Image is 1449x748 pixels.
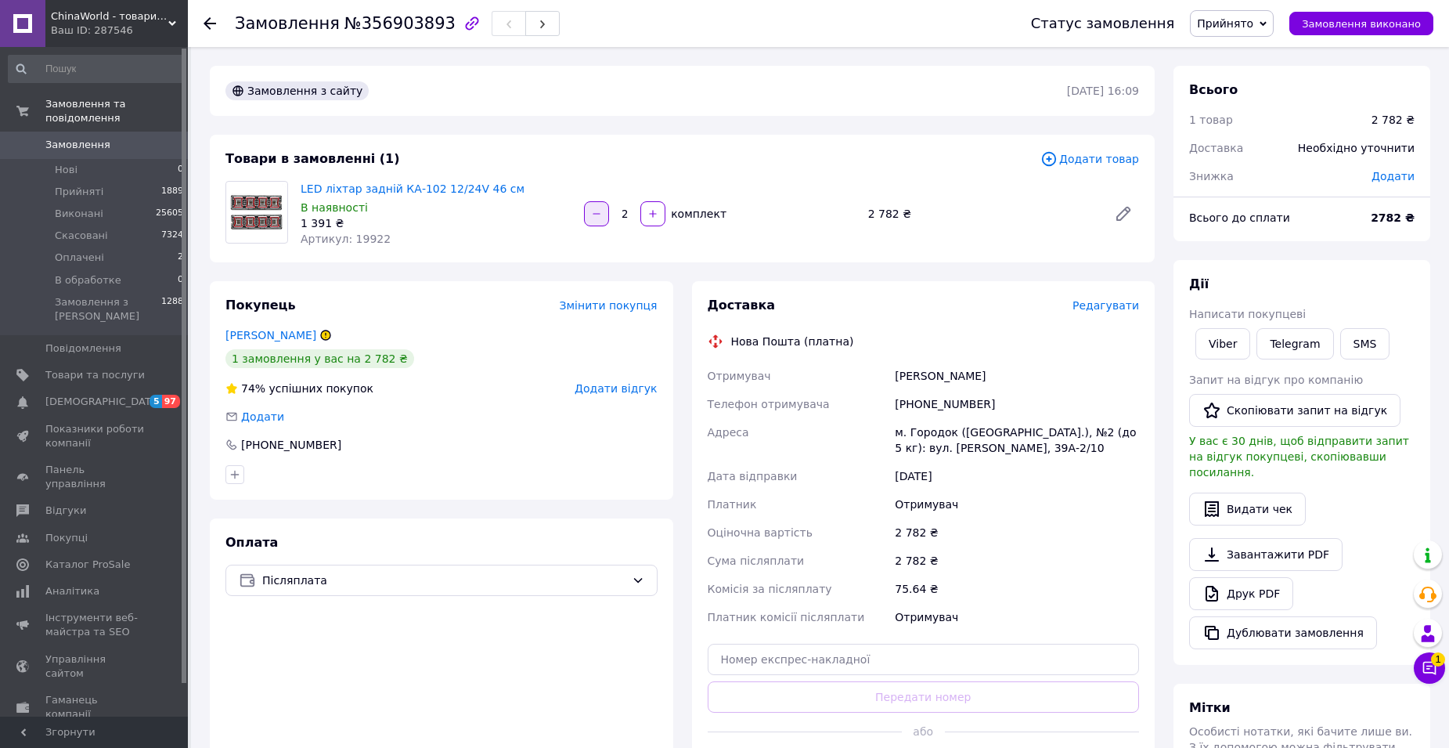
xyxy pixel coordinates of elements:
div: 2 782 ₴ [892,547,1142,575]
a: [PERSON_NAME] [225,329,316,341]
span: 1288 [161,295,183,323]
span: Гаманець компанії [45,693,145,721]
span: Товари в замовленні (1) [225,151,400,166]
span: Повідомлення [45,341,121,356]
div: м. Городок ([GEOGRAPHIC_DATA].), №2 (до 5 кг): вул. [PERSON_NAME], 39А-2/10 [892,418,1142,462]
span: 1 товар [1189,114,1233,126]
span: Дії [1189,276,1209,291]
div: [PERSON_NAME] [892,362,1142,390]
span: Скасовані [55,229,108,243]
b: 2782 ₴ [1371,211,1415,224]
span: 5 [150,395,162,408]
a: Редагувати [1108,198,1139,229]
span: Телефон отримувача [708,398,830,410]
span: Замовлення [235,14,340,33]
span: Отримувач [708,370,771,382]
div: Повернутися назад [204,16,216,31]
span: Каталог ProSale [45,558,130,572]
span: Платник комісії післяплати [708,611,865,623]
button: Дублювати замовлення [1189,616,1377,649]
button: Замовлення виконано [1289,12,1433,35]
span: ChinaWorld - товари високої якості! [51,9,168,23]
div: Статус замовлення [1031,16,1175,31]
div: [PHONE_NUMBER] [240,437,343,453]
div: 1 замовлення у вас на 2 782 ₴ [225,349,414,368]
span: №356903893 [344,14,456,33]
a: Друк PDF [1189,577,1293,610]
span: Оплачені [55,251,104,265]
span: Замовлення та повідомлення [45,97,188,125]
span: В обработке [55,273,121,287]
span: Виконані [55,207,103,221]
span: Платник [708,498,757,511]
div: [PHONE_NUMBER] [892,390,1142,418]
span: Покупець [225,298,296,313]
span: Покупці [45,531,88,545]
div: 1 391 ₴ [301,215,571,231]
span: Мітки [1189,700,1231,715]
div: Замовлення з сайту [225,81,369,100]
span: Написати покупцеві [1189,308,1306,320]
div: 2 782 ₴ [1372,112,1415,128]
span: Знижка [1189,170,1234,182]
span: Прийняті [55,185,103,199]
div: Ваш ID: 287546 [51,23,188,38]
div: 75.64 ₴ [892,575,1142,603]
div: [DATE] [892,462,1142,490]
span: Показники роботи компанії [45,422,145,450]
span: В наявності [301,201,368,214]
div: 2 782 ₴ [892,519,1142,547]
input: Пошук [8,55,185,83]
div: 2 782 ₴ [862,203,1101,225]
span: Управління сайтом [45,652,145,681]
span: 74% [241,382,265,395]
span: Додати [241,410,284,423]
time: [DATE] 16:09 [1067,85,1139,97]
span: 25605 [156,207,183,221]
span: Панель управління [45,463,145,491]
span: Нові [55,163,77,177]
button: SMS [1340,328,1390,360]
span: Додати відгук [575,382,657,395]
span: Відгуки [45,504,86,518]
div: Нова Пошта (платна) [727,334,858,349]
span: або [902,724,945,739]
span: Товари та послуги [45,368,145,382]
span: Аналітика [45,584,99,598]
span: Доставка [708,298,776,313]
span: Дата відправки [708,470,798,482]
span: Замовлення з [PERSON_NAME] [55,295,161,323]
a: Telegram [1256,328,1333,360]
span: [DEMOGRAPHIC_DATA] [45,395,161,409]
button: Чат з покупцем1 [1414,652,1445,684]
span: Сума післяплати [708,555,805,567]
span: 1 [1431,652,1445,667]
span: Додати [1372,170,1415,182]
span: У вас є 30 днів, щоб відправити запит на відгук покупцеві, скопіювавши посилання. [1189,435,1409,479]
input: Номер експрес-накладної [708,644,1140,675]
a: Viber [1195,328,1250,360]
span: Післяплата [262,572,625,589]
span: Всього до сплати [1189,211,1290,224]
span: Замовлення [45,138,110,152]
button: Скопіювати запит на відгук [1189,394,1400,427]
span: Всього [1189,82,1238,97]
span: 2 [178,251,183,265]
img: LED ліхтар задній КА-102 12/24V 46 см [226,183,287,241]
span: Запит на відгук про компанію [1189,374,1363,386]
span: Редагувати [1072,299,1139,312]
span: Прийнято [1197,17,1253,30]
span: Доставка [1189,142,1243,154]
div: комплект [667,206,728,222]
span: 0 [178,163,183,177]
span: Інструменти веб-майстра та SEO [45,611,145,639]
span: Оціночна вартість [708,526,813,539]
span: Додати товар [1040,150,1139,168]
span: Змінити покупця [560,299,658,312]
span: Замовлення виконано [1302,18,1421,30]
span: 0 [178,273,183,287]
span: Оплата [225,535,278,550]
span: Комісія за післяплату [708,583,832,595]
button: Видати чек [1189,493,1306,526]
span: Артикул: 19922 [301,233,391,245]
